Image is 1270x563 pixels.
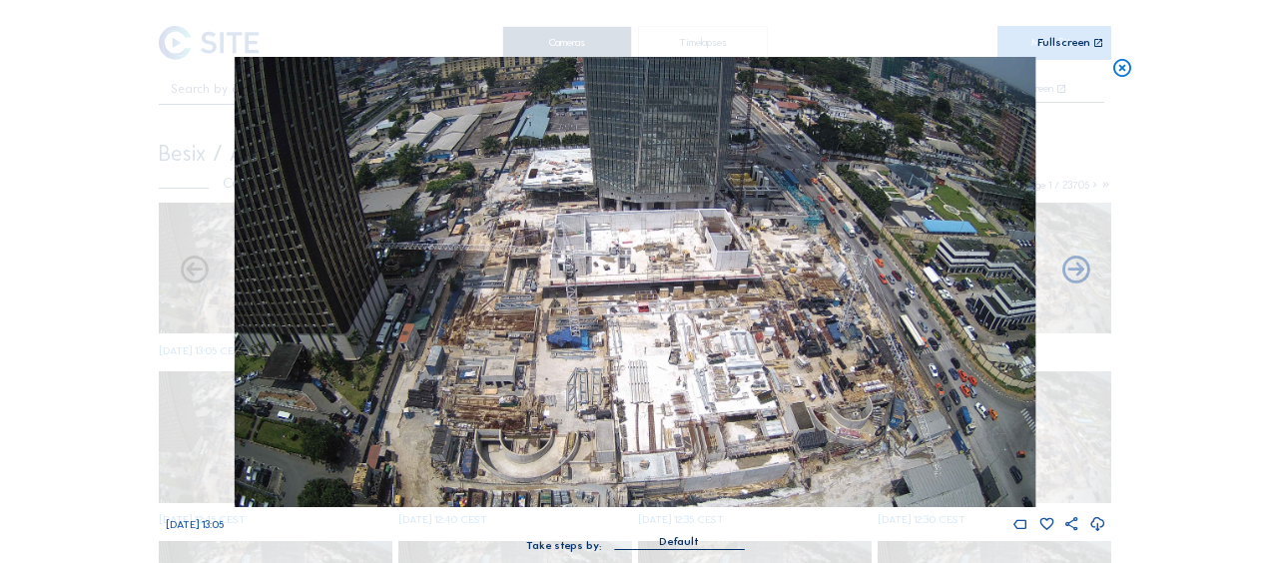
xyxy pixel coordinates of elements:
[166,518,224,531] span: [DATE] 13:05
[614,533,744,549] div: Default
[659,533,699,551] div: Default
[526,540,602,551] div: Take steps by:
[235,57,1035,507] img: Image
[1037,37,1090,49] div: Fullscreen
[178,255,211,287] i: Forward
[1059,255,1092,287] i: Back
